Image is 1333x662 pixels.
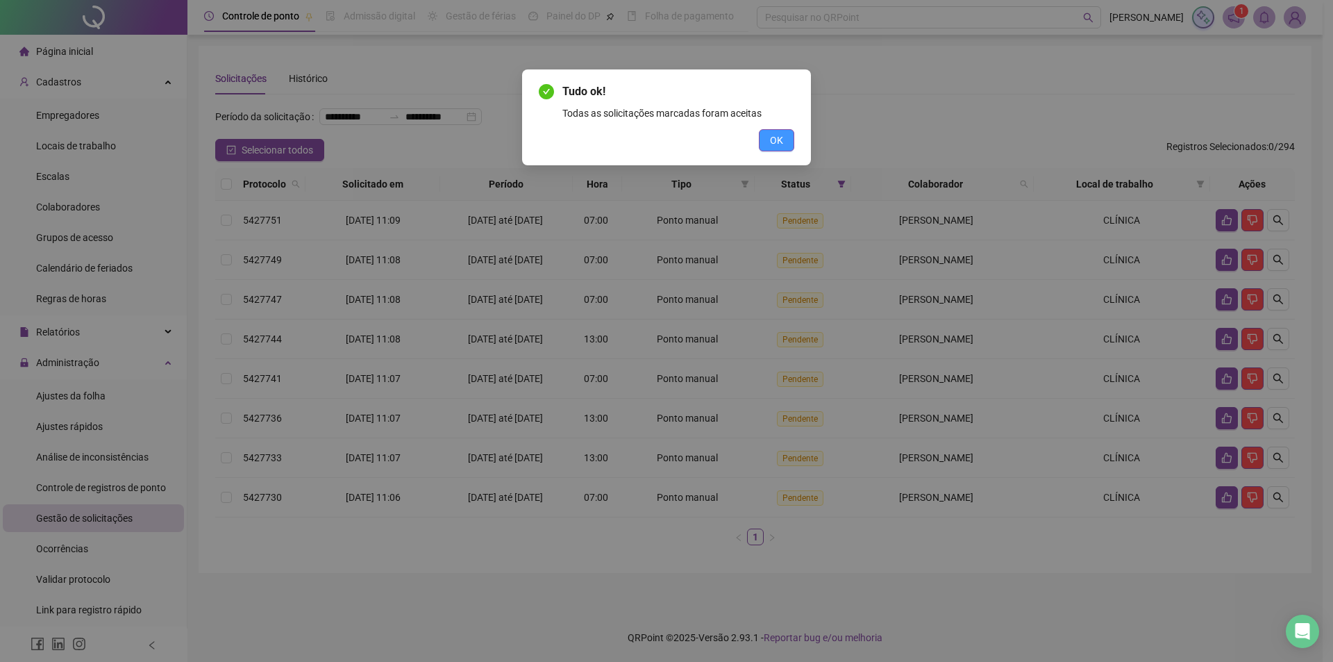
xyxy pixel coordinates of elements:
div: Todas as solicitações marcadas foram aceitas [562,106,794,121]
span: OK [770,133,783,148]
span: Tudo ok! [562,83,794,100]
div: Open Intercom Messenger [1286,615,1319,648]
button: OK [759,129,794,151]
span: check-circle [539,84,554,99]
